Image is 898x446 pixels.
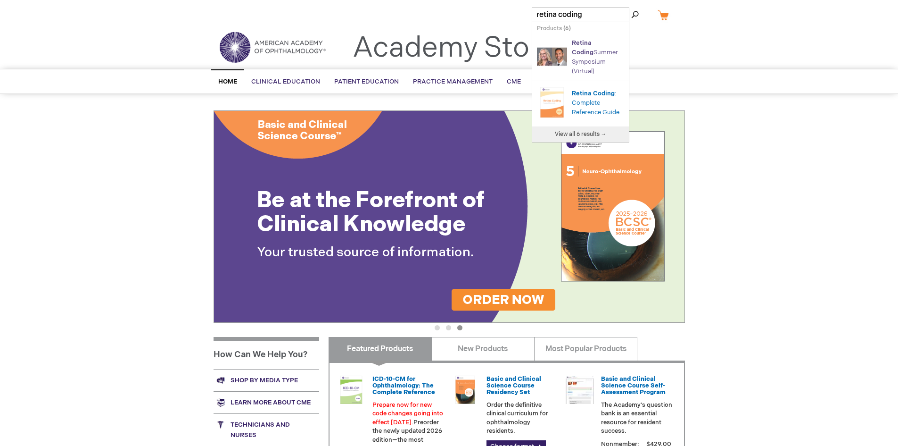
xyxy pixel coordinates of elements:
[214,413,319,446] a: Technicians and nurses
[486,375,541,396] a: Basic and Clinical Science Course Residency Set
[431,337,535,361] a: New Products
[537,84,572,124] a: Retina Coding: Complete Reference Guide
[457,325,462,330] button: 3 of 3
[537,84,567,121] img: Retina Coding: Complete Reference Guide
[572,49,593,56] span: Coding
[555,131,607,138] span: View all 6 results →
[372,375,435,396] a: ICD-10-CM for Ophthalmology: The Complete Reference
[532,7,629,22] input: Name, # or keyword
[534,337,637,361] a: Most Popular Products
[507,78,521,85] span: CME
[329,337,432,361] a: Featured Products
[435,325,440,330] button: 1 of 3
[566,376,594,404] img: bcscself_20.jpg
[218,78,237,85] span: Home
[486,401,558,436] p: Order the definitive clinical curriculum for ophthalmology residents.
[214,369,319,391] a: Shop by media type
[334,78,399,85] span: Patient Education
[607,5,643,24] span: Search
[337,376,365,404] img: 0120008u_42.png
[372,401,443,426] font: Prepare now for new code changes going into effect [DATE].
[563,25,571,32] span: ( )
[572,90,619,116] a: Retina Coding: Complete Reference Guide
[537,38,572,78] a: Retina Coding Summer Symposium (Virtual)
[601,401,673,436] p: The Academy's question bank is an essential resource for resident success.
[251,78,320,85] span: Clinical Education
[572,39,592,47] span: Retina
[601,375,666,396] a: Basic and Clinical Science Course Self-Assessment Program
[214,337,319,369] h1: How Can We Help You?
[451,376,479,404] img: 02850963u_47.png
[572,39,618,75] a: Retina CodingSummer Symposium (Virtual)
[532,126,629,142] a: View all 6 results →
[593,90,615,97] span: Coding
[537,25,562,32] span: Products
[565,25,569,32] span: 6
[413,78,493,85] span: Practice Management
[537,38,567,76] img: Retina Coding Summer Symposium (Virtual)
[446,325,451,330] button: 2 of 3
[532,35,629,126] ul: Search Autocomplete Result
[214,391,319,413] a: Learn more about CME
[572,90,592,97] span: Retina
[353,31,556,65] a: Academy Store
